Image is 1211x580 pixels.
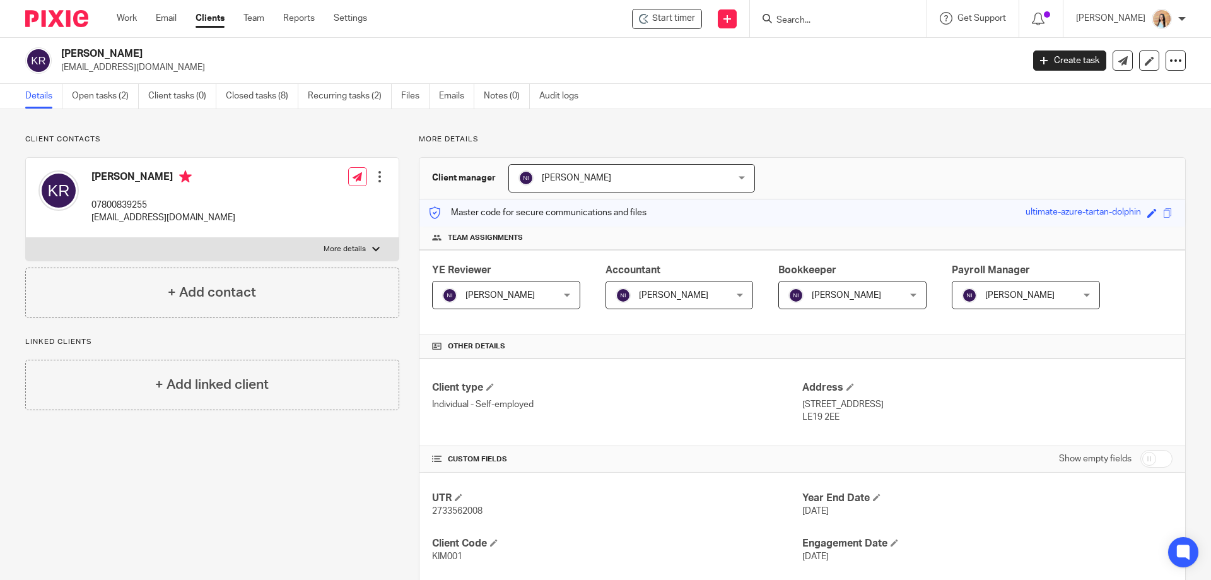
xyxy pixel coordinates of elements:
[243,12,264,25] a: Team
[324,244,366,254] p: More details
[308,84,392,109] a: Recurring tasks (2)
[432,381,802,394] h4: Client type
[952,265,1030,275] span: Payroll Manager
[802,398,1173,411] p: [STREET_ADDRESS]
[439,84,474,109] a: Emails
[72,84,139,109] a: Open tasks (2)
[652,12,695,25] span: Start timer
[91,170,235,186] h4: [PERSON_NAME]
[788,288,804,303] img: svg%3E
[148,84,216,109] a: Client tasks (0)
[1059,453,1132,465] label: Show empty fields
[957,14,1006,23] span: Get Support
[616,288,631,303] img: svg%3E
[91,211,235,224] p: [EMAIL_ADDRESS][DOMAIN_NAME]
[25,84,62,109] a: Details
[465,291,535,300] span: [PERSON_NAME]
[775,15,889,27] input: Search
[156,12,177,25] a: Email
[25,337,399,347] p: Linked clients
[25,47,52,74] img: svg%3E
[1033,50,1106,71] a: Create task
[283,12,315,25] a: Reports
[61,47,824,61] h2: [PERSON_NAME]
[802,537,1173,550] h4: Engagement Date
[25,134,399,145] p: Client contacts
[179,170,192,183] i: Primary
[401,84,430,109] a: Files
[442,288,457,303] img: svg%3E
[539,84,588,109] a: Audit logs
[432,552,462,561] span: KIM001
[802,507,829,516] span: [DATE]
[448,341,505,352] span: Other details
[432,507,483,516] span: 2733562008
[334,12,367,25] a: Settings
[518,170,534,186] img: svg%3E
[432,454,802,465] h4: CUSTOM FIELDS
[91,199,235,211] p: 07800839255
[1152,9,1172,29] img: Linkedin%20Posts%20-%20Client%20success%20stories%20(1).png
[196,12,225,25] a: Clients
[542,174,611,182] span: [PERSON_NAME]
[802,552,829,561] span: [DATE]
[448,233,523,243] span: Team assignments
[639,291,708,300] span: [PERSON_NAME]
[38,170,79,211] img: svg%3E
[802,411,1173,423] p: LE19 2EE
[432,398,802,411] p: Individual - Self-employed
[632,9,702,29] div: Kim Remington
[168,283,256,302] h4: + Add contact
[432,492,802,505] h4: UTR
[226,84,298,109] a: Closed tasks (8)
[985,291,1055,300] span: [PERSON_NAME]
[432,172,496,184] h3: Client manager
[962,288,977,303] img: svg%3E
[1026,206,1141,220] div: ultimate-azure-tartan-dolphin
[25,10,88,27] img: Pixie
[484,84,530,109] a: Notes (0)
[429,206,646,219] p: Master code for secure communications and files
[432,537,802,550] h4: Client Code
[812,291,881,300] span: [PERSON_NAME]
[802,381,1173,394] h4: Address
[419,134,1186,145] p: More details
[802,492,1173,505] h4: Year End Date
[155,375,269,394] h4: + Add linked client
[432,265,491,275] span: YE Reviewer
[1076,12,1145,25] p: [PERSON_NAME]
[61,61,1014,74] p: [EMAIL_ADDRESS][DOMAIN_NAME]
[117,12,137,25] a: Work
[778,265,836,275] span: Bookkeeper
[605,265,660,275] span: Accountant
